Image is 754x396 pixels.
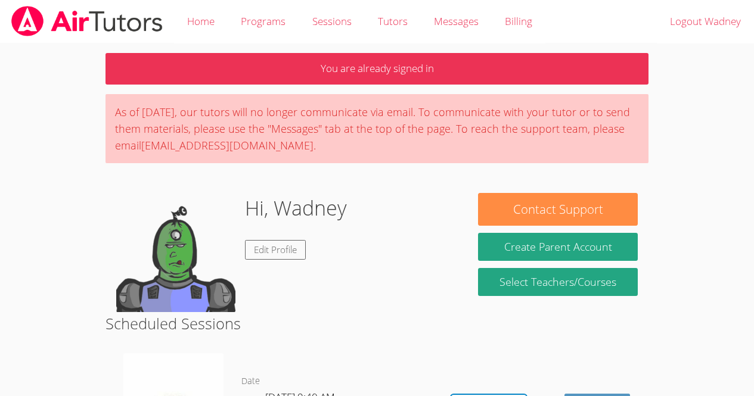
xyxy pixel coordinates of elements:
h1: Hi, Wadney [245,193,347,223]
span: Messages [434,14,479,28]
img: airtutors_banner-c4298cdbf04f3fff15de1276eac7730deb9818008684d7c2e4769d2f7ddbe033.png [10,6,164,36]
img: default.png [116,193,235,312]
button: Create Parent Account [478,233,637,261]
a: Select Teachers/Courses [478,268,637,296]
button: Contact Support [478,193,637,226]
dt: Date [241,374,260,389]
a: Edit Profile [245,240,306,260]
p: You are already signed in [106,53,648,85]
h2: Scheduled Sessions [106,312,648,335]
div: As of [DATE], our tutors will no longer communicate via email. To communicate with your tutor or ... [106,94,648,163]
